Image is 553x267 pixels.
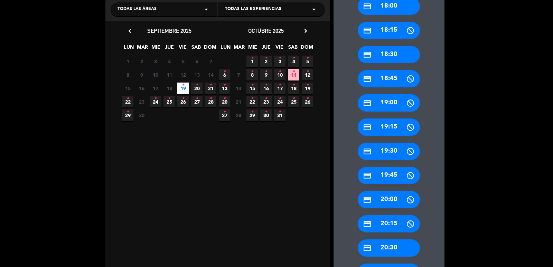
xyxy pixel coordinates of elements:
span: septiembre 2025 [147,27,191,34]
i: arrow_drop_down [310,5,318,13]
span: 29 [122,109,133,121]
span: 24 [150,96,161,107]
span: 21 [205,83,216,94]
span: SAB [190,43,202,55]
i: • [279,106,281,117]
span: JUE [260,43,272,55]
span: 14 [233,83,244,94]
span: MAR [137,43,148,55]
span: 26 [302,96,313,107]
span: 19 [177,83,189,94]
i: • [223,79,226,90]
span: 2 [136,56,147,67]
span: 22 [122,96,133,107]
span: VIE [274,43,285,55]
i: credit_card [363,99,372,107]
span: 14 [205,69,216,80]
i: credit_card [363,220,372,228]
span: 12 [177,69,189,80]
span: 20 [191,83,203,94]
span: 15 [122,83,133,94]
span: 1 [122,56,133,67]
div: 19:45 [358,167,420,184]
span: VIE [177,43,188,55]
div: 20:30 [358,239,420,257]
i: credit_card [363,26,372,35]
span: 11 [288,69,299,80]
div: 20:15 [358,215,420,232]
i: • [306,66,309,77]
i: • [292,66,295,77]
i: • [306,79,309,90]
i: • [265,106,267,117]
i: • [223,106,226,117]
i: • [182,93,184,104]
i: • [126,106,129,117]
span: 30 [260,109,272,121]
span: octubre 2025 [248,27,284,34]
i: arrow_drop_down [202,5,210,13]
span: 3 [274,56,285,67]
span: 13 [219,83,230,94]
i: credit_card [363,171,372,180]
i: • [251,53,253,64]
span: 22 [246,96,258,107]
i: credit_card [363,2,372,11]
span: 7 [233,69,244,80]
span: 18 [288,83,299,94]
i: • [223,93,226,104]
span: 29 [246,109,258,121]
span: Todas las áreas [118,6,157,13]
i: • [292,93,295,104]
i: • [196,93,198,104]
span: 15 [246,83,258,94]
span: 9 [260,69,272,80]
span: 30 [136,109,147,121]
span: 4 [163,56,175,67]
span: JUE [163,43,175,55]
i: • [209,79,212,90]
span: 2 [260,56,272,67]
div: 18:15 [358,22,420,39]
span: 16 [136,83,147,94]
span: 12 [302,69,313,80]
div: 20:00 [358,191,420,208]
i: • [265,53,267,64]
span: 5 [177,56,189,67]
span: DOM [301,43,312,55]
div: 19:30 [358,143,420,160]
span: 9 [136,69,147,80]
i: credit_card [363,147,372,156]
span: 20 [219,96,230,107]
i: credit_card [363,123,372,132]
i: • [265,93,267,104]
span: MIE [150,43,161,55]
i: • [126,93,129,104]
span: 18 [163,83,175,94]
span: 4 [288,56,299,67]
i: chevron_right [302,27,309,35]
i: credit_card [363,50,372,59]
div: 18:30 [358,46,420,63]
i: chevron_left [126,27,133,35]
span: 1 [246,56,258,67]
i: • [251,79,253,90]
span: 17 [150,83,161,94]
span: 10 [150,69,161,80]
i: • [265,79,267,90]
span: 17 [274,83,285,94]
i: credit_card [363,75,372,83]
span: LUN [220,43,231,55]
span: Todas las experiencias [225,6,281,13]
span: 28 [233,109,244,121]
span: 6 [219,69,230,80]
span: 25 [163,96,175,107]
span: 11 [163,69,175,80]
span: 6 [191,56,203,67]
span: 31 [274,109,285,121]
i: • [279,79,281,90]
i: • [306,53,309,64]
i: credit_card [363,244,372,252]
span: 8 [246,69,258,80]
i: • [196,79,198,90]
